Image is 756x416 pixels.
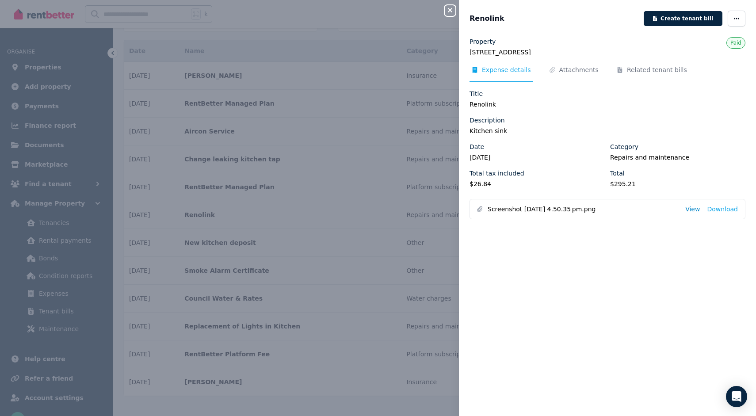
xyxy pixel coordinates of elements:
a: View [685,205,700,214]
span: Attachments [559,65,599,74]
legend: Renolink [470,100,745,109]
legend: [STREET_ADDRESS] [470,48,745,57]
label: Date [470,142,484,151]
span: Expense details [482,65,531,74]
label: Total [610,169,625,178]
nav: Tabs [470,65,745,82]
span: Paid [730,40,741,46]
label: Total tax included [470,169,524,178]
legend: $26.84 [470,179,605,188]
div: Open Intercom Messenger [726,386,747,407]
legend: Kitchen sink [470,126,745,135]
legend: [DATE] [470,153,605,162]
span: Related tenant bills [627,65,687,74]
legend: Repairs and maintenance [610,153,745,162]
label: Description [470,116,505,125]
span: Renolink [470,13,504,24]
label: Category [610,142,638,151]
label: Property [470,37,496,46]
legend: $295.21 [610,179,745,188]
label: Title [470,89,483,98]
span: Screenshot [DATE] 4.50.35 pm.png [488,205,678,214]
a: Download [707,205,738,214]
button: Create tenant bill [644,11,722,26]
